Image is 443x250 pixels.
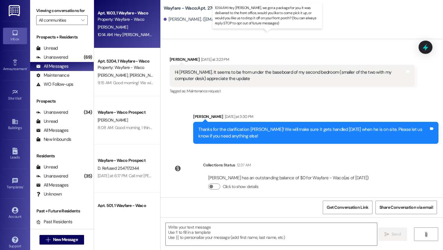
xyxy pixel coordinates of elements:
a: Templates • [3,176,27,192]
span: [PERSON_NAME] [129,73,159,78]
b: Wayfare - Waco: Apt. 2705, 1 Wayfare - Waco [164,5,255,11]
div: [PERSON_NAME] [170,56,415,65]
span: D. Refused 2547172344 [98,165,139,171]
input: All communities [39,15,78,25]
span: • [23,184,24,188]
span: Maintenance request [187,88,221,94]
div: All Messages [36,182,68,188]
div: Tagged as: [170,87,415,95]
span: • [27,66,28,70]
div: All Messages [36,63,68,69]
div: [DATE] at 3:30 PM [223,113,253,120]
div: Past Residents [36,219,73,225]
div: Prospects [30,98,94,104]
label: Click to show details [223,184,258,190]
button: Send [378,227,407,241]
div: Property: Wayfare - Waco [98,64,153,71]
div: [DATE] at 6:17 PM: Call me! [PERSON_NAME]. [PERSON_NAME]. 254-717- 2344. [DATE] ok. [98,173,252,178]
i:  [46,237,50,242]
div: Apt. 5204, 1 Wayfare - Waco [98,58,153,64]
div: [PERSON_NAME] has an outstanding balance of $0 for Wayfare - Waco (as of [DATE]) [208,175,369,181]
div: (35) [83,171,94,181]
div: Future Residents [36,228,77,234]
div: New Inbounds [36,136,71,143]
div: (69) [82,53,94,62]
div: Unread [36,45,58,51]
span: Send [391,231,401,237]
span: [PERSON_NAME] [98,117,128,123]
div: Unanswered [36,173,68,179]
a: Account [3,205,27,221]
div: Property: Wayfare - Waco [98,16,153,23]
div: Unknown [36,191,62,197]
span: Share Conversation via email [379,204,433,211]
div: Collections Status [203,162,235,168]
i:  [81,18,84,23]
div: [PERSON_NAME] [193,113,438,122]
label: Viewing conversations for [36,6,88,15]
div: WO Follow-ups [36,81,73,88]
div: Prospects + Residents [30,34,94,40]
span: [PERSON_NAME] [98,73,130,78]
button: Get Conversation Link [323,201,372,214]
div: Hi [PERSON_NAME]. It seems to be from under the baseboard of my second bedroom (smaller of the tw... [175,69,405,82]
button: Share Conversation via email [375,201,437,214]
div: Apt. 1603, 1 Wayfare - Waco [98,10,153,16]
div: Unread [36,118,58,125]
div: [DATE] at 3:23 PM [200,56,229,63]
div: Past + Future Residents [30,208,94,214]
div: Wayfare - Waco Prospect [98,157,153,164]
i:  [385,232,389,237]
i:  [424,232,428,237]
span: • [22,95,23,100]
a: Inbox [3,28,27,44]
div: Unread [36,164,58,170]
div: Apt. 501, 1 Wayfare - Waco [98,202,153,209]
div: [PERSON_NAME]. ([EMAIL_ADDRESS][DOMAIN_NAME]) [164,16,275,23]
a: Leads [3,146,27,162]
span: Get Conversation Link [327,204,368,211]
p: 10:14 AM: Hey [PERSON_NAME], we got a package for you. It was delivered to the front office, woul... [215,5,320,26]
div: All Messages [36,127,68,134]
div: Maintenance [36,72,69,79]
span: New Message [53,236,78,243]
div: Wayfare - Waco Prospect [98,109,153,116]
div: Thanks for the clarification [PERSON_NAME]! We will make sure it gets handled [DATE] when he is o... [198,126,429,139]
a: Site Visit • [3,87,27,103]
div: Residents [30,153,94,159]
a: Buildings [3,116,27,133]
div: 12:37 AM [235,162,251,168]
div: Unanswered [36,54,68,60]
img: ResiDesk Logo [9,5,21,16]
button: New Message [39,235,84,245]
div: (34) [82,108,94,117]
div: Unanswered [36,109,68,116]
span: [PERSON_NAME] [98,24,128,30]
